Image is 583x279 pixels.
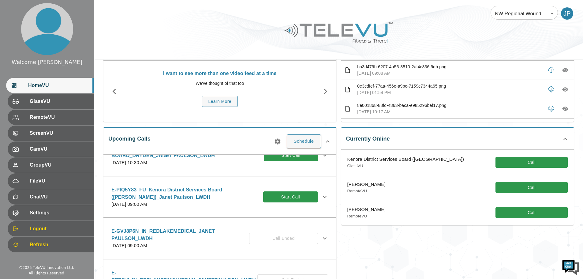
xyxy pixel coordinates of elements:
p: [DATE] 09:00 AM [111,242,249,249]
span: FileVU [30,177,89,185]
div: Refresh [8,237,94,252]
span: GlassVU [30,98,89,105]
div: ScreenVU [8,126,94,141]
p: We've thought of that too [128,80,312,87]
p: [DATE] 10:30 AM [111,159,264,166]
div: Welcome [PERSON_NAME] [12,58,82,66]
button: Call [495,207,568,218]
button: Learn More [202,96,238,107]
span: HomeVU [28,82,89,89]
p: ba3d479b-6207-4a55-8510-2af4c836f9db.png [357,64,543,70]
p: 0e3cdfef-77aa-456e-a9bc-7159c7344a65.png [357,83,543,89]
p: [DATE] 01:54 PM [357,89,543,96]
span: Logout [30,225,89,232]
div: Logout [8,221,94,236]
p: [PERSON_NAME] [347,206,386,213]
div: RemoteVU [8,110,94,125]
p: RemoteVU [347,188,386,194]
button: Call [495,182,568,193]
div: E-2R9W19Q_IN_KENORA DISTRICT SERVICES BOARD_DRYDEN_JANET PAULSON_LWDH[DATE] 10:30 AMStart Call [107,141,333,170]
p: [PERSON_NAME] [347,181,386,188]
div: Settings [8,205,94,221]
span: Settings [30,209,89,217]
div: CamVU [8,141,94,157]
button: Call [495,157,568,168]
button: Start Call [264,150,318,161]
span: ChatVU [30,193,89,201]
span: CamVU [30,145,89,153]
img: profile.png [21,3,73,55]
p: [DATE] 10:17 AM [357,109,543,115]
p: E-GVJ8P6N_IN_REDLAKEMEDICAL_JANET PAULSON_LWDH [111,228,249,242]
div: JP [561,7,573,20]
div: All Rights Reserved [29,270,64,276]
div: FileVU [8,173,94,189]
button: Start Call [263,191,318,203]
div: Chat with us now [32,32,103,40]
div: ChatVU [8,189,94,205]
button: Schedule [287,134,321,148]
img: Chat Widget [562,258,580,276]
div: GroupVU [8,157,94,173]
div: GlassVU [8,94,94,109]
p: I want to see more than one video feed at a time [128,70,312,77]
div: E-PIQ5Y83_FU_Kenora District Services Board ([PERSON_NAME])_Janet Paulson_LWDH[DATE] 09:00 AMStar... [107,183,333,212]
div: E-GVJ8P6N_IN_REDLAKEMEDICAL_JANET PAULSON_LWDH[DATE] 09:00 AMCall Ended [107,224,333,253]
img: Logo [284,20,394,45]
p: 8e001868-88fd-4863-baca-e985296bef17.png [357,102,543,109]
span: ScreenVU [30,130,89,137]
p: Kenora District Services Board ([GEOGRAPHIC_DATA]) [347,156,464,163]
span: We're online! [36,77,84,139]
span: GroupVU [30,161,89,169]
p: GlassVU [347,163,464,169]
span: RemoteVU [30,114,89,121]
span: Refresh [30,241,89,248]
p: [DATE] 09:00 AM [111,201,263,208]
p: E-PIQ5Y83_FU_Kenora District Services Board ([PERSON_NAME])_Janet Paulson_LWDH [111,186,263,201]
div: Minimize live chat window [100,3,115,18]
p: [DATE] 09:08 AM [357,70,543,77]
p: 07d305e8-eb1a-4293-9356-d5a39300bd1a.png [357,122,543,128]
div: NW Regional Wound Care [491,5,558,22]
textarea: Type your message and hit 'Enter' [3,167,117,189]
img: d_736959983_company_1615157101543_736959983 [10,28,26,44]
p: RemoteVU [347,213,386,219]
div: HomeVU [6,78,94,93]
